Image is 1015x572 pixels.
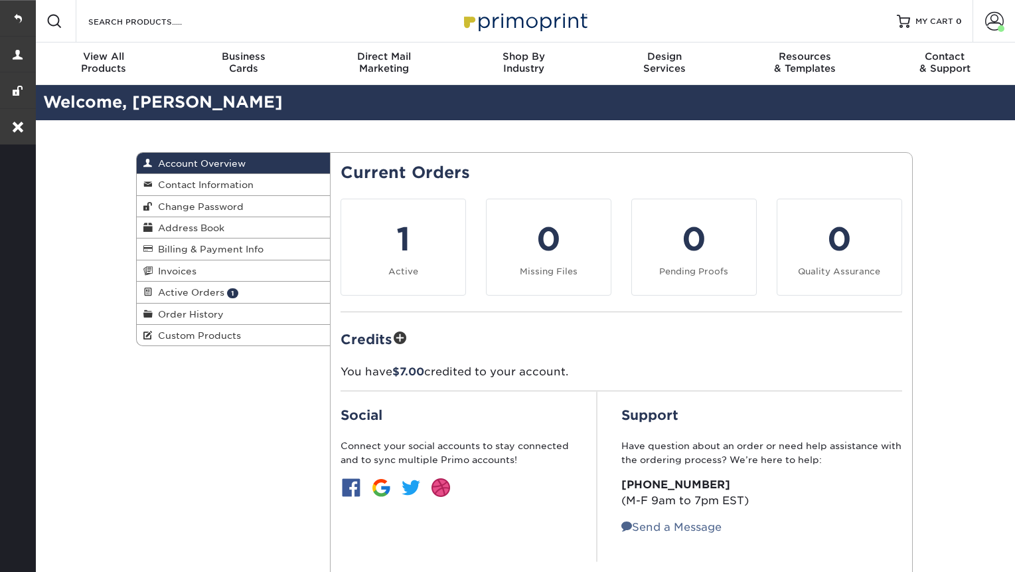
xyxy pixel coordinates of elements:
[314,50,454,74] div: Marketing
[454,50,594,74] div: Industry
[137,153,331,174] a: Account Overview
[341,328,902,349] h2: Credits
[87,13,216,29] input: SEARCH PRODUCTS.....
[137,325,331,345] a: Custom Products
[734,50,874,74] div: & Templates
[495,215,603,263] div: 0
[875,50,1015,62] span: Contact
[153,223,224,233] span: Address Book
[734,43,874,85] a: Resources& Templates
[777,199,902,296] a: 0 Quality Assurance
[137,238,331,260] a: Billing & Payment Info
[956,17,962,26] span: 0
[621,521,722,533] a: Send a Message
[341,439,573,466] p: Connect your social accounts to stay connected and to sync multiple Primo accounts!
[137,260,331,282] a: Invoices
[137,196,331,217] a: Change Password
[341,364,902,380] p: You have credited to your account.
[137,282,331,303] a: Active Orders 1
[153,287,224,298] span: Active Orders
[594,50,734,62] span: Design
[400,477,422,498] img: btn-twitter.jpg
[915,16,953,27] span: MY CART
[631,199,757,296] a: 0 Pending Proofs
[875,43,1015,85] a: Contact& Support
[594,50,734,74] div: Services
[594,43,734,85] a: DesignServices
[458,7,591,35] img: Primoprint
[621,407,902,423] h2: Support
[137,217,331,238] a: Address Book
[341,163,902,183] h2: Current Orders
[520,266,578,276] small: Missing Files
[173,50,313,62] span: Business
[875,50,1015,74] div: & Support
[798,266,880,276] small: Quality Assurance
[349,215,457,263] div: 1
[486,199,611,296] a: 0 Missing Files
[341,199,466,296] a: 1 Active
[454,50,594,62] span: Shop By
[153,309,224,320] span: Order History
[153,179,254,190] span: Contact Information
[173,43,313,85] a: BusinessCards
[33,90,1015,115] h2: Welcome, [PERSON_NAME]
[153,158,246,169] span: Account Overview
[173,50,313,74] div: Cards
[153,201,244,212] span: Change Password
[621,477,902,509] p: (M-F 9am to 7pm EST)
[137,304,331,325] a: Order History
[314,43,454,85] a: Direct MailMarketing
[33,43,173,85] a: View AllProducts
[370,477,392,498] img: btn-google.jpg
[659,266,728,276] small: Pending Proofs
[454,43,594,85] a: Shop ByIndustry
[785,215,894,263] div: 0
[33,50,173,74] div: Products
[153,330,241,341] span: Custom Products
[640,215,748,263] div: 0
[227,288,238,298] span: 1
[153,244,264,254] span: Billing & Payment Info
[153,266,196,276] span: Invoices
[137,174,331,195] a: Contact Information
[341,407,573,423] h2: Social
[341,477,362,498] img: btn-facebook.jpg
[388,266,418,276] small: Active
[430,477,451,498] img: btn-dribbble.jpg
[621,478,730,491] strong: [PHONE_NUMBER]
[392,365,424,378] span: $7.00
[621,439,902,466] p: Have question about an order or need help assistance with the ordering process? We’re here to help:
[734,50,874,62] span: Resources
[314,50,454,62] span: Direct Mail
[33,50,173,62] span: View All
